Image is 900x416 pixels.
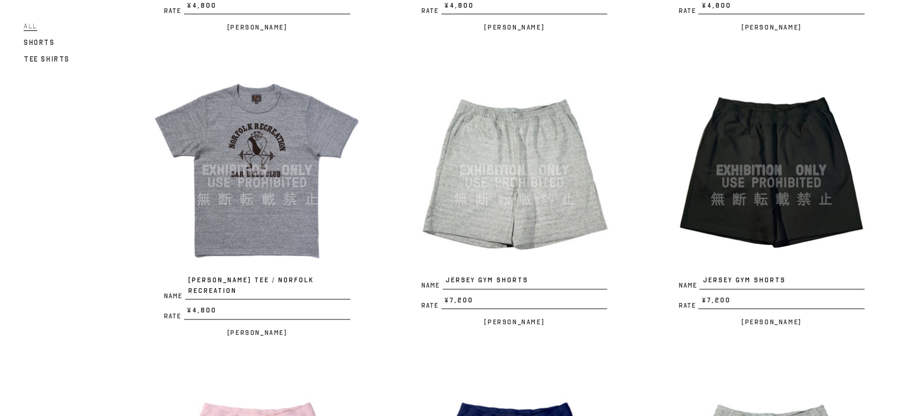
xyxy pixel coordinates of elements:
p: [PERSON_NAME] [666,315,876,329]
span: Rate [164,313,184,320]
span: Rate [678,302,698,309]
span: Rate [421,302,441,309]
span: Tee Shirts [24,55,70,63]
p: [PERSON_NAME] [666,20,876,34]
a: All [24,19,37,33]
p: [PERSON_NAME] [409,20,620,34]
p: [PERSON_NAME] [409,315,620,329]
span: Name [421,282,443,289]
a: JOE MCCOY TEE / NORFOLK RECREATION Name[PERSON_NAME] TEE / NORFOLK RECREATION Rate¥4,800 [PERSON_... [152,65,362,339]
span: Name [678,282,699,289]
span: Shorts [24,38,55,47]
img: JERSEY GYM SHORTS [409,65,620,275]
span: Name [164,293,185,299]
span: Rate [421,8,441,14]
span: All [24,22,37,31]
span: JERSEY GYM SHORTS [699,275,864,289]
span: ¥7,200 [698,295,864,309]
p: [PERSON_NAME] [152,325,362,340]
span: ¥4,800 [441,1,608,15]
span: ¥4,800 [184,305,350,320]
span: ¥4,800 [698,1,864,15]
span: JERSEY GYM SHORTS [443,275,608,289]
span: Rate [678,8,698,14]
p: [PERSON_NAME] [152,20,362,34]
img: JOE MCCOY TEE / NORFOLK RECREATION [152,65,362,275]
span: ¥7,200 [441,295,608,309]
img: JERSEY GYM SHORTS [666,65,876,275]
span: ¥4,800 [184,1,350,15]
span: Rate [164,8,184,14]
span: [PERSON_NAME] TEE / NORFOLK RECREATION [185,275,350,299]
a: Tee Shirts [24,52,70,66]
a: Shorts [24,36,55,50]
a: JERSEY GYM SHORTS NameJERSEY GYM SHORTS Rate¥7,200 [PERSON_NAME] [409,65,620,329]
a: JERSEY GYM SHORTS NameJERSEY GYM SHORTS Rate¥7,200 [PERSON_NAME] [666,65,876,329]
